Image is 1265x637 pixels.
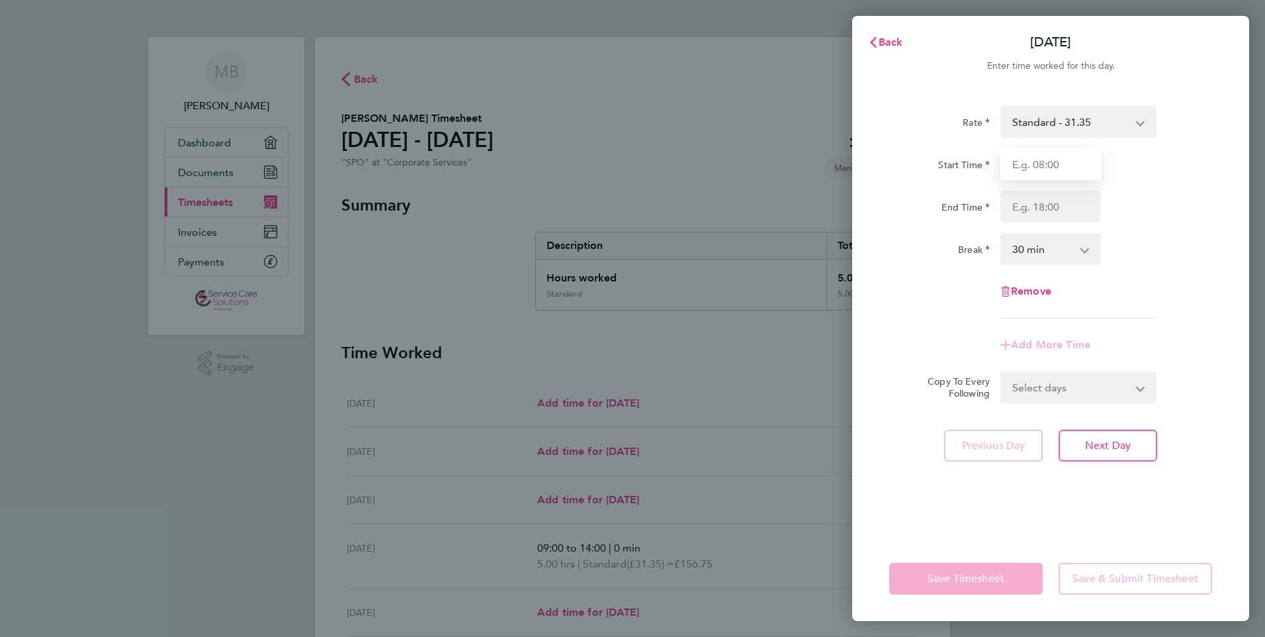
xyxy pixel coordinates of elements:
label: Break [958,244,990,260]
input: E.g. 18:00 [1000,191,1101,222]
input: E.g. 08:00 [1000,148,1101,180]
label: Rate [963,117,990,132]
button: Remove [1000,286,1051,297]
label: Copy To Every Following [917,375,990,399]
div: Enter time worked for this day. [852,58,1249,74]
label: End Time [941,201,990,217]
p: [DATE] [1030,33,1071,52]
label: Start Time [938,159,990,175]
span: Remove [1011,285,1051,297]
button: Back [855,29,916,56]
button: Next Day [1059,430,1157,462]
span: Back [879,36,903,48]
span: Next Day [1085,439,1131,452]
